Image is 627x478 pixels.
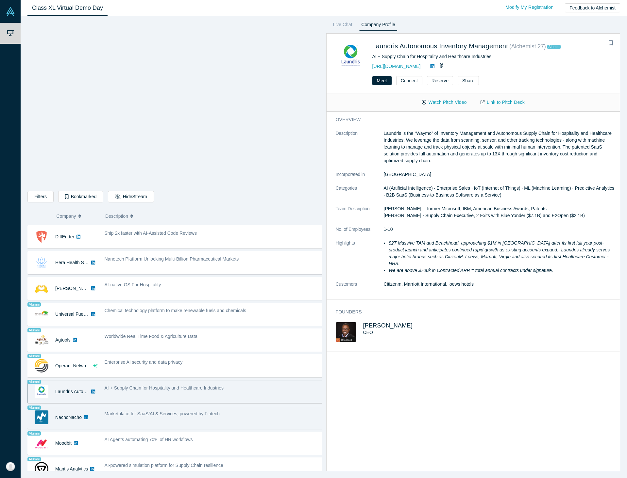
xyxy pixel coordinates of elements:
[6,7,15,16] img: Alchemist Vault Logo
[336,116,607,123] h3: overview
[55,415,82,420] a: NachoNacho
[27,302,41,307] span: Alumni
[27,354,41,358] span: Alumni
[27,406,41,410] span: Alumni
[105,437,193,442] span: AI Agents automating 70% of HR workflows
[547,45,561,49] span: Alumni
[396,76,422,85] button: Connect
[384,205,616,219] p: [PERSON_NAME] —former Microsoft, IBM, American Business Awards, Patents [PERSON_NAME] - Supply Ch...
[458,76,479,85] button: Share
[372,76,392,85] button: Meet
[105,334,198,339] span: Worldwide Real Time Food & Agriculture Data
[35,436,48,450] img: Moodbit's Logo
[108,191,154,202] button: HideStream
[93,363,98,368] svg: dsa ai sparkles
[6,462,15,471] img: Paul Stefanski's Account
[35,462,48,476] img: Mantis Analytics's Logo
[372,53,590,60] div: AI + Supply Chain for Hospitality and Healthcare Industries
[427,76,453,85] button: Reserve
[372,64,421,69] a: [URL][DOMAIN_NAME]
[363,330,373,335] span: CEO
[509,43,546,50] small: ( Alchemist 27 )
[27,328,41,332] span: Alumni
[105,209,128,223] span: Description
[336,205,384,226] dt: Team Description
[35,333,48,347] img: Agtools's Logo
[55,389,148,394] a: Laundris Autonomous Inventory Management
[28,21,321,186] iframe: Alchemist Class XL Demo Day: Vault
[363,322,413,329] a: [PERSON_NAME]
[105,463,223,468] span: AI-powered simulation platform for Supply Chain resilience
[384,281,616,288] dd: Citizenm, Marriott International, loews hotels
[105,282,161,287] span: AI-native OS For Hospitality
[55,337,71,343] a: Agtools
[336,185,384,205] dt: Categories
[35,230,48,244] img: DiffEnder's Logo
[389,268,553,273] em: We are above $700k in Contracted ARR = total annual contracts under signature.
[55,363,92,368] a: Operant Networks
[27,457,41,461] span: Alumni
[336,322,356,342] img: Don Ward's Profile Image
[27,0,108,16] a: Class XL Virtual Demo Day
[58,191,103,202] button: Bookmarked
[415,97,474,108] button: Watch Pitch Video
[105,411,220,416] span: Marketplace for SaaS/AI & Services, powered by Fintech
[606,39,615,48] button: Bookmark
[35,359,48,373] img: Operant Networks's Logo
[565,3,620,12] button: Feedback to Alchemist
[336,41,365,71] img: Laundris Autonomous Inventory Management's Logo
[57,209,99,223] button: Company
[105,385,224,390] span: AI + Supply Chain for Hospitality and Healthcare Industries
[336,240,384,281] dt: Highlights
[384,130,616,164] p: Laundris is the “Waymo” of Inventory Management and Autonomous Supply Chain for Hospitality and H...
[474,97,532,108] a: Link to Pitch Deck
[35,410,48,424] img: NachoNacho's Logo
[35,281,48,295] img: Besty AI's Logo
[336,171,384,185] dt: Incorporated in
[105,231,197,236] span: Ship 2x faster with AI-Assisted Code Reviews
[55,260,100,265] a: Hera Health Solutions
[372,42,508,50] a: Laundris Autonomous Inventory Management
[35,307,48,321] img: Universal Fuel Technologies's Logo
[384,185,615,198] span: AI (Artificial Intelligence) · Enterprise Sales · IoT (Internet of Things) · ML (Machine Learning...
[336,130,384,171] dt: Description
[359,21,397,31] a: Company Profile
[336,226,384,240] dt: No. of Employees
[55,466,88,471] a: Mantis Analytics
[105,308,246,313] span: Chemical technology platform to make renewable fuels and chemicals
[105,359,183,365] span: Enterprise AI security and data privacy
[336,309,607,315] h3: Founders
[336,281,384,295] dt: Customers
[27,431,41,436] span: Alumni
[55,234,74,239] a: DiffEnder
[384,171,616,178] dd: [GEOGRAPHIC_DATA]
[35,256,48,269] img: Hera Health Solutions's Logo
[389,240,610,266] em: $2T Massive TAM and Beachhead. approaching $1M in [GEOGRAPHIC_DATA] after its first full year pos...
[105,256,239,262] span: Nanotech Platform Unlocking Multi-Billion Pharmaceutical Markets
[57,209,76,223] span: Company
[499,2,560,13] a: Modify My Registration
[384,226,616,233] dd: 1-10
[27,380,41,384] span: Alumni
[27,191,54,202] button: Filters
[105,209,317,223] button: Description
[55,286,98,291] a: [PERSON_NAME] AI
[331,21,355,31] a: Live Chat
[35,385,48,398] img: Laundris Autonomous Inventory Management's Logo
[55,440,72,446] a: Moodbit
[55,311,112,317] a: Universal Fuel Technologies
